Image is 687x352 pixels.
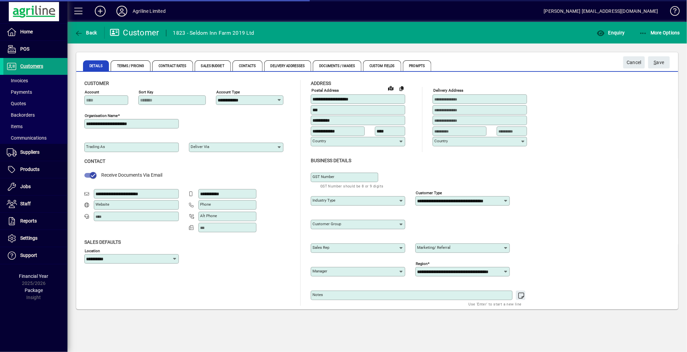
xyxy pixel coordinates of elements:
div: [PERSON_NAME] [EMAIL_ADDRESS][DOMAIN_NAME] [544,6,658,17]
span: Invoices [7,78,28,83]
mat-label: GST Number [312,174,334,179]
mat-hint: Use 'Enter' to start a new line [469,300,522,308]
div: 1823 - Seldom Inn Farm 2019 Ltd [173,28,254,38]
span: Reports [20,218,37,224]
span: Contact [84,158,105,164]
a: Settings [3,230,67,247]
button: Copy to Delivery address [396,83,407,94]
a: POS [3,41,67,58]
span: Financial Year [19,273,49,279]
span: Quotes [7,101,26,106]
span: Suppliers [20,149,39,155]
span: Support [20,253,37,258]
span: Business details [311,158,351,163]
span: Customer [84,81,109,86]
mat-label: Customer type [416,190,442,195]
span: Documents / Images [313,60,361,71]
span: Back [75,30,97,35]
a: Items [3,121,67,132]
mat-label: Phone [200,202,211,207]
span: Items [7,124,23,129]
a: Staff [3,196,67,212]
span: Products [20,167,39,172]
span: Prompts [403,60,432,71]
a: Knowledge Base [665,1,679,23]
span: Address [311,81,331,86]
span: Sales defaults [84,239,121,245]
a: Products [3,161,67,178]
button: Enquiry [595,27,626,39]
mat-label: Industry type [312,198,335,203]
span: Details [83,60,109,71]
mat-label: Region [416,261,428,266]
mat-label: Deliver via [191,144,209,149]
mat-label: Country [434,139,448,143]
span: Payments [7,89,32,95]
span: Sales Budget [195,60,231,71]
mat-label: Organisation name [85,113,118,118]
span: Cancel [627,57,641,68]
a: Backorders [3,109,67,121]
a: Jobs [3,178,67,195]
mat-label: Account Type [216,90,240,94]
button: Back [73,27,99,39]
mat-label: Location [85,248,100,253]
span: S [654,60,657,65]
span: Jobs [20,184,31,189]
span: Terms / Pricing [111,60,151,71]
div: Customer [110,27,159,38]
a: Support [3,247,67,264]
span: Custom Fields [363,60,401,71]
span: More Options [639,30,680,35]
a: Communications [3,132,67,144]
span: Staff [20,201,31,206]
mat-label: Country [312,139,326,143]
mat-label: Sort key [139,90,153,94]
span: Customers [20,63,43,69]
span: POS [20,46,29,52]
span: Package [25,288,43,293]
span: ave [654,57,664,68]
a: Invoices [3,75,67,86]
button: Save [648,56,670,68]
span: Contract Rates [152,60,193,71]
span: Delivery Addresses [264,60,311,71]
mat-label: Trading as [86,144,105,149]
mat-label: Sales rep [312,245,329,250]
span: Home [20,29,33,34]
button: Cancel [623,56,645,68]
mat-label: Manager [312,269,327,273]
mat-label: Marketing/ Referral [417,245,450,250]
mat-label: Website [95,202,109,207]
a: Home [3,24,67,40]
mat-label: Notes [312,292,323,297]
span: Receive Documents Via Email [101,172,162,178]
mat-label: Customer group [312,222,341,226]
div: Agriline Limited [133,6,166,17]
a: Payments [3,86,67,98]
span: Communications [7,135,47,141]
a: Quotes [3,98,67,109]
a: Reports [3,213,67,230]
span: Enquiry [597,30,625,35]
mat-label: Alt Phone [200,213,217,218]
button: Add [89,5,111,17]
span: Settings [20,235,37,241]
button: Profile [111,5,133,17]
mat-hint: GST Number should be 8 or 9 digits [320,182,384,190]
span: Backorders [7,112,35,118]
mat-label: Account [85,90,99,94]
a: Suppliers [3,144,67,161]
a: View on map [385,83,396,93]
span: Contacts [232,60,263,71]
button: More Options [637,27,682,39]
app-page-header-button: Back [67,27,105,39]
